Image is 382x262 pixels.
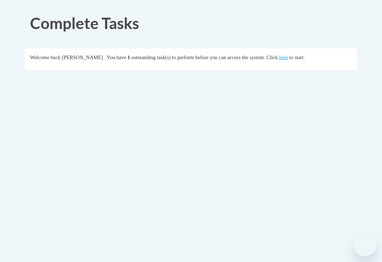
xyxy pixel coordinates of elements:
[131,55,278,60] span: outstanding task(s) to perform before you can access the system. Click
[30,55,60,60] span: Welcome back
[30,14,139,32] span: Complete Tasks
[127,55,130,60] span: 1
[279,55,288,60] a: here
[62,55,103,60] span: [PERSON_NAME]
[104,55,126,60] span: . You have
[289,55,305,60] span: to start.
[354,234,376,256] iframe: Button to launch messaging window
